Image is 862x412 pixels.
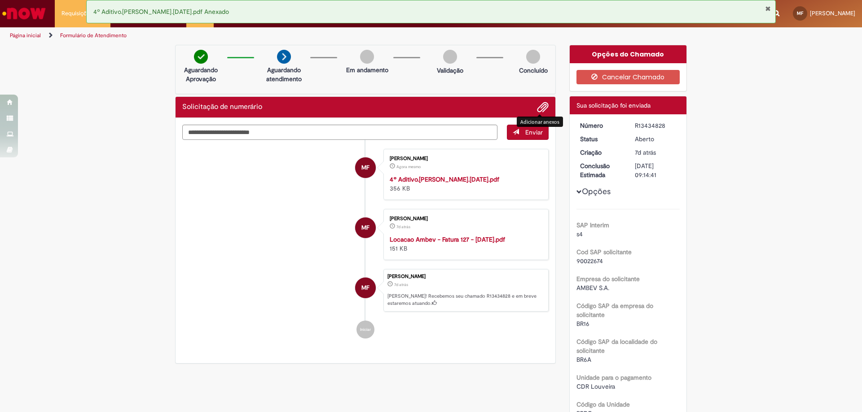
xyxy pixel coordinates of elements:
[576,284,609,292] span: AMBEV S.A.
[635,121,677,130] div: R13434828
[576,70,680,84] button: Cancelar Chamado
[576,338,657,355] b: Código SAP da localidade do solicitante
[390,175,499,183] a: 4º Aditivo.[PERSON_NAME].[DATE].pdf
[182,140,549,348] ul: Histórico de tíquete
[396,224,410,230] span: 7d atrás
[355,217,376,238] div: Maria De Farias
[635,148,656,156] time: 21/08/2025 09:14:38
[437,66,463,75] p: Validação
[576,248,632,256] b: Cod SAP solicitante
[526,50,540,64] img: img-circle-grey.png
[573,148,629,157] dt: Criação
[387,293,544,307] p: [PERSON_NAME]! Recebemos seu chamado R13434828 e em breve estaremos atuando.
[525,128,543,136] span: Enviar
[60,32,127,39] a: Formulário de Atendimento
[635,148,656,156] span: 7d atrás
[10,32,41,39] a: Página inicial
[361,157,369,178] span: MF
[387,274,544,279] div: [PERSON_NAME]
[517,117,563,127] div: Adicionar anexos
[277,50,291,64] img: arrow-next.png
[576,257,603,265] span: 90022674
[576,221,609,229] b: SAP Interim
[1,4,47,22] img: ServiceNow
[355,157,376,178] div: Maria De Farias
[576,275,640,283] b: Empresa do solicitante
[182,125,497,140] textarea: Digite sua mensagem aqui...
[390,175,539,193] div: 356 KB
[396,164,421,169] span: Agora mesmo
[576,101,651,109] span: Sua solicitação foi enviada
[576,356,591,364] span: BR6A
[519,66,548,75] p: Concluído
[179,65,223,83] p: Aguardando Aprovação
[570,45,687,63] div: Opções do Chamado
[396,164,421,169] time: 27/08/2025 17:26:02
[635,134,677,143] div: Aberto
[93,8,229,16] span: 4º Aditivo.[PERSON_NAME].[DATE].pdf Anexado
[443,50,457,64] img: img-circle-grey.png
[361,217,369,239] span: MF
[576,320,589,328] span: BR16
[394,282,408,287] span: 7d atrás
[573,134,629,143] dt: Status
[390,216,539,221] div: [PERSON_NAME]
[360,50,374,64] img: img-circle-grey.png
[576,382,615,390] span: CDR Louveira
[573,121,629,130] dt: Número
[394,282,408,287] time: 21/08/2025 09:14:38
[635,161,677,179] div: [DATE] 09:14:41
[573,161,629,179] dt: Conclusão Estimada
[390,235,539,253] div: 151 KB
[576,400,630,408] b: Código da Unidade
[62,9,93,18] span: Requisições
[635,148,677,157] div: 21/08/2025 09:14:38
[7,27,568,44] ul: Trilhas de página
[797,10,803,16] span: MF
[182,269,549,312] li: Maria De Farias
[390,235,505,243] a: Locacao Ambev - Fatura 127 - [DATE].pdf
[576,230,583,238] span: s4
[355,278,376,298] div: Maria De Farias
[396,224,410,230] time: 21/08/2025 09:13:37
[537,101,549,113] button: Adicionar anexos
[182,103,262,111] h2: Solicitação de numerário Histórico de tíquete
[810,9,855,17] span: [PERSON_NAME]
[507,125,549,140] button: Enviar
[346,65,388,74] p: Em andamento
[576,302,653,319] b: Código SAP da empresa do solicitante
[194,50,208,64] img: check-circle-green.png
[262,65,306,83] p: Aguardando atendimento
[576,373,651,382] b: Unidade para o pagamento
[765,5,771,12] button: Fechar Notificação
[390,156,539,161] div: [PERSON_NAME]
[361,277,369,299] span: MF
